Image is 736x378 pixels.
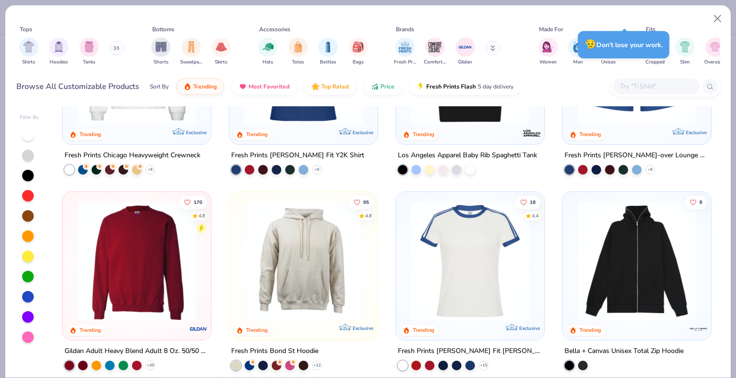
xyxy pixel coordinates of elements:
span: Shirts [22,59,35,66]
div: filter for Slim [675,38,695,66]
div: Los Angeles Apparel Baby Rib Spaghetti Tank [398,150,537,162]
div: Sort By [150,82,169,91]
span: Sweatpants [180,59,202,66]
span: + 15 [480,363,487,368]
span: Gildan [458,59,472,66]
button: filter button [704,38,726,66]
img: Women Image [542,41,553,52]
img: Los Angeles Apparel logo [522,124,541,143]
img: 8f478216-4029-45fd-9955-0c7f7b28c4ae [239,202,368,321]
span: 5 day delivery [478,81,513,92]
span: Shorts [154,59,169,66]
button: filter button [539,38,558,66]
div: Fresh Prints [PERSON_NAME] Fit Y2K Shirt [231,150,364,162]
button: Like [349,195,374,209]
span: 8 [699,200,702,204]
span: Unisex [601,59,616,66]
img: Oversized Image [710,41,721,52]
button: filter button [151,38,171,66]
button: filter button [49,38,68,66]
span: Bottles [320,59,336,66]
div: Gildan Adult Heavy Blend Adult 8 Oz. 50/50 Fleece Crew [65,345,209,357]
button: Price [364,78,402,95]
span: Women [539,59,557,66]
span: 18 [530,200,536,204]
span: + 9 [315,167,319,173]
img: Tanks Image [84,41,94,52]
img: Bags Image [353,41,363,52]
img: Bottles Image [323,41,333,52]
button: Trending [176,78,224,95]
span: Totes [292,59,304,66]
img: 77058d13-6681-46a4-a602-40ee85a356b7 [535,202,664,321]
button: filter button [456,38,475,66]
img: Totes Image [293,41,303,52]
img: TopRated.gif [312,83,319,90]
span: + 9 [648,167,653,173]
span: Comfort Colors [424,59,446,66]
span: 😥 [585,38,596,50]
span: Oversized [704,59,726,66]
img: flash.gif [417,83,424,90]
span: + 30 [147,363,154,368]
button: filter button [19,38,39,66]
span: Exclusive [519,325,540,331]
img: Skirts Image [216,41,227,52]
img: Sweatpants Image [186,41,197,52]
span: Trending [193,83,217,90]
span: Hoodies [50,59,68,66]
img: Shirts Image [23,41,34,52]
img: b1a53f37-890a-4b9a-8962-a1b7c70e022e [572,202,701,321]
input: Try "T-Shirt" [619,81,693,92]
span: Men [573,59,583,66]
button: Like [685,195,707,209]
div: filter for Skirts [211,38,231,66]
div: Browse All Customizable Products [16,81,139,92]
span: Slim [680,59,690,66]
button: Most Favorited [232,78,297,95]
button: Top Rated [304,78,356,95]
span: Skirts [215,59,227,66]
span: Top Rated [321,83,349,90]
div: Don’t lose your work. [578,31,670,58]
div: Accessories [259,25,290,34]
button: filter button [318,38,338,66]
button: Close [709,10,727,28]
button: filter button [349,38,368,66]
img: Bella + Canvas logo [688,319,708,339]
div: Fresh Prints Bond St Hoodie [231,345,318,357]
button: Fresh Prints Flash5 day delivery [409,78,521,95]
div: Fresh Prints [PERSON_NAME]-over Lounge Shorts [565,150,709,162]
span: Exclusive [186,129,207,136]
img: c7b025ed-4e20-46ac-9c52-55bc1f9f47df [72,202,201,321]
img: e5540c4d-e74a-4e58-9a52-192fe86bec9f [406,202,535,321]
div: Fresh Prints [PERSON_NAME] Fit [PERSON_NAME] Shirt with Stripes [398,345,542,357]
div: Filter By [20,114,39,121]
img: Hats Image [263,41,274,52]
div: 4.8 [199,212,206,219]
div: filter for Bottles [318,38,338,66]
span: Exclusive [353,129,373,136]
div: Fresh Prints Chicago Heavyweight Crewneck [65,150,200,162]
span: 170 [194,200,203,204]
button: filter button [180,38,202,66]
img: Gildan logo [189,319,208,339]
img: Fresh Prints Image [398,40,412,54]
button: filter button [211,38,231,66]
div: Bella + Canvas Unisex Total Zip Hoodie [565,345,683,357]
div: filter for Women [539,38,558,66]
img: Men Image [573,41,583,52]
span: Exclusive [685,129,706,136]
div: filter for Tanks [79,38,99,66]
div: filter for Shorts [151,38,171,66]
button: filter button [289,38,308,66]
div: filter for Oversized [704,38,726,66]
div: Made For [539,25,563,34]
div: filter for Totes [289,38,308,66]
span: + 9 [148,167,153,173]
button: filter button [424,38,446,66]
div: filter for Comfort Colors [424,38,446,66]
div: filter for Shirts [19,38,39,66]
div: Tops [20,25,32,34]
div: filter for Hats [258,38,277,66]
